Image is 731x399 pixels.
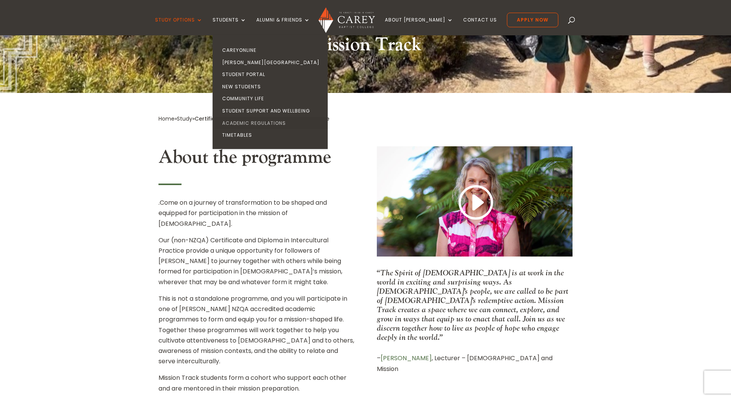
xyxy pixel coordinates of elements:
[158,197,354,235] p: .Come on a journey of transformation to be shaped and equipped for participation in the mission o...
[215,56,330,69] a: [PERSON_NAME][GEOGRAPHIC_DATA]
[158,115,329,123] span: » »
[256,17,310,35] a: Alumni & Friends
[158,146,331,169] span: About the programme
[215,44,330,56] a: CareyOnline
[377,268,573,342] p: “The Spirit of [DEMOGRAPHIC_DATA] is at work in the world in exciting and surprising ways. As [DE...
[385,17,453,35] a: About [PERSON_NAME]
[158,34,573,60] h2: Mission Track
[158,235,354,293] p: Our (non-NZQA) Certificate and Diploma in Intercultural Practice provide a unique opportunity for...
[318,7,375,33] img: Carey Baptist College
[215,105,330,117] a: Student Support and Wellbeing
[215,81,330,93] a: New Students
[195,115,329,123] span: Certificate and Diploma in Intercultural Practice
[158,293,354,373] p: This is not a standalone programme, and you will participate in one of [PERSON_NAME] NZQA accredi...
[177,115,192,123] a: Study
[381,354,432,363] a: [PERSON_NAME]
[507,13,558,27] a: Apply Now
[158,115,175,123] a: Home
[377,353,573,374] p: – , Lecturer – [DEMOGRAPHIC_DATA] and Mission
[463,17,497,35] a: Contact Us
[215,129,330,141] a: Timetables
[155,17,203,35] a: Study Options
[213,17,246,35] a: Students
[215,68,330,81] a: Student Portal
[215,117,330,129] a: Academic Regulations
[215,93,330,105] a: Community Life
